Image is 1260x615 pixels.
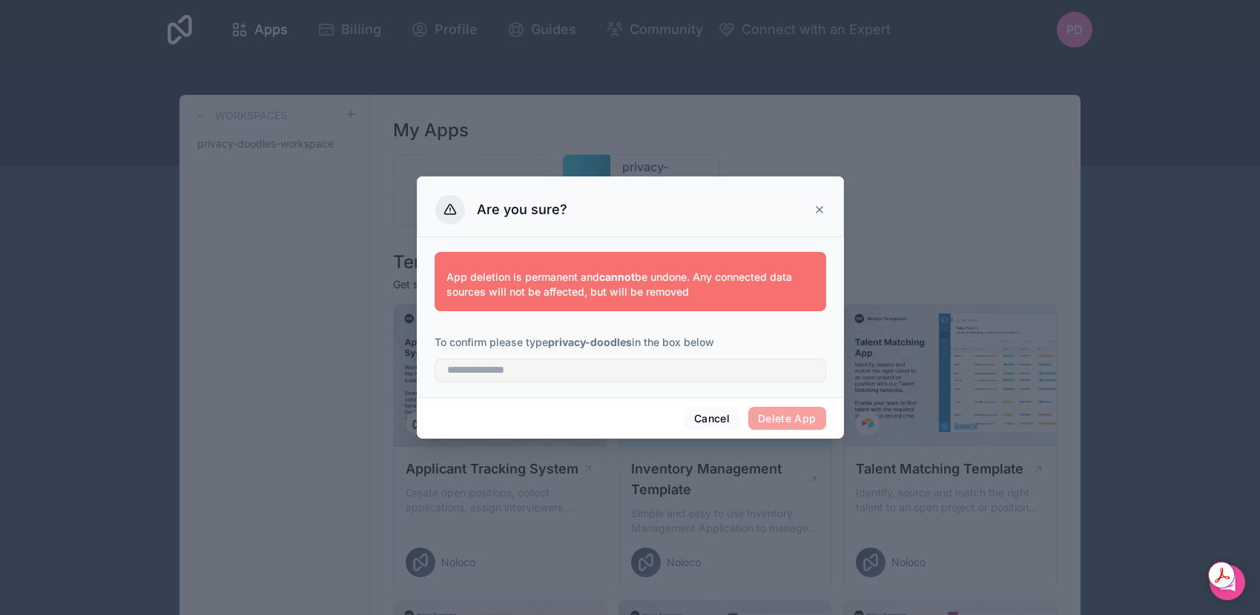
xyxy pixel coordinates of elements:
p: To confirm please type in the box below [435,335,826,350]
strong: cannot [599,270,635,283]
p: App deletion is permanent and be undone. Any connected data sources will not be affected, but wil... [446,270,814,299]
button: Cancel [685,407,739,430]
strong: privacy-doodles [548,336,632,348]
h3: Are you sure? [477,201,567,219]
